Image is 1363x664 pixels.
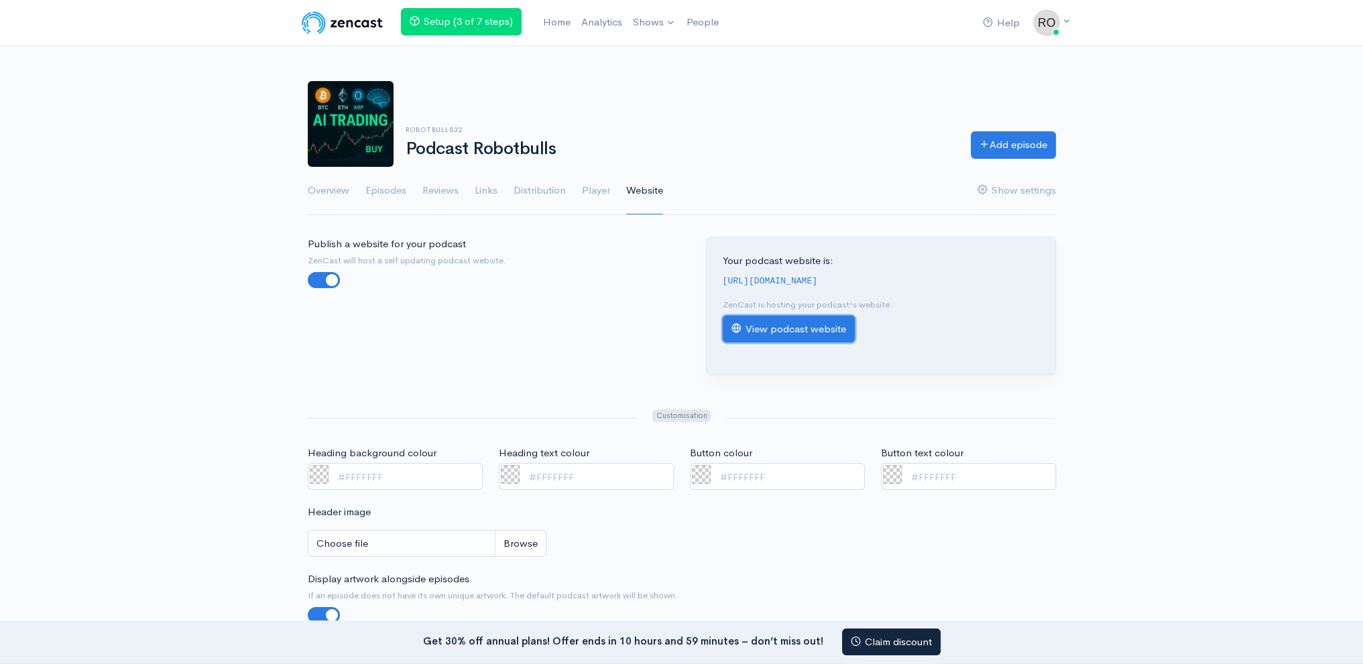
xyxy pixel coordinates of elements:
strong: Get 30% off annual plans! Offer ends in 10 hours and 59 minutes – don’t miss out! [423,634,823,647]
span: Customisation [652,409,711,422]
a: Website [626,167,663,215]
a: People [681,8,724,37]
label: Publish a website for your podcast [308,237,466,252]
a: Episodes [365,167,406,215]
label: Button text colour [881,446,963,461]
input: #FFFFFFF [881,463,1056,490]
a: Home [538,8,576,37]
img: ZenCast Logo [300,9,385,36]
label: Heading text colour [499,446,589,461]
code: [URL][DOMAIN_NAME] [723,276,818,286]
label: Header image [308,505,371,520]
a: Analytics [576,8,628,37]
a: Shows [628,8,681,38]
label: Display artwork alongside episodes [308,572,469,587]
a: View podcast website [723,316,855,343]
input: #FFFFFFF [499,463,674,490]
a: Show settings [977,167,1056,215]
img: ... [1033,9,1060,36]
a: Reviews [422,167,459,215]
small: ZenCast will host a self updating podcast website. [308,254,674,267]
p: ZenCast is hosting your podcast's website. [723,298,1039,312]
a: Claim discount [842,628,941,656]
a: Links [475,167,497,215]
a: Distribution [514,167,566,215]
input: #FFFFFFF [308,463,483,490]
small: If an episode does not have its own unique artwork. The default podcast artwork will be shown. [308,589,1056,602]
p: Your podcast website is: [723,253,1039,269]
h6: robotbulls32 [406,126,955,133]
label: Button colour [690,446,752,461]
h1: Podcast Robotbulls [406,139,955,159]
a: Add episode [971,131,1056,159]
a: Help [977,9,1025,38]
a: Setup (3 of 7 steps) [401,8,522,36]
a: Overview [308,167,349,215]
input: #FFFFFFF [690,463,865,490]
label: Heading background colour [308,446,436,461]
a: Player [582,167,610,215]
